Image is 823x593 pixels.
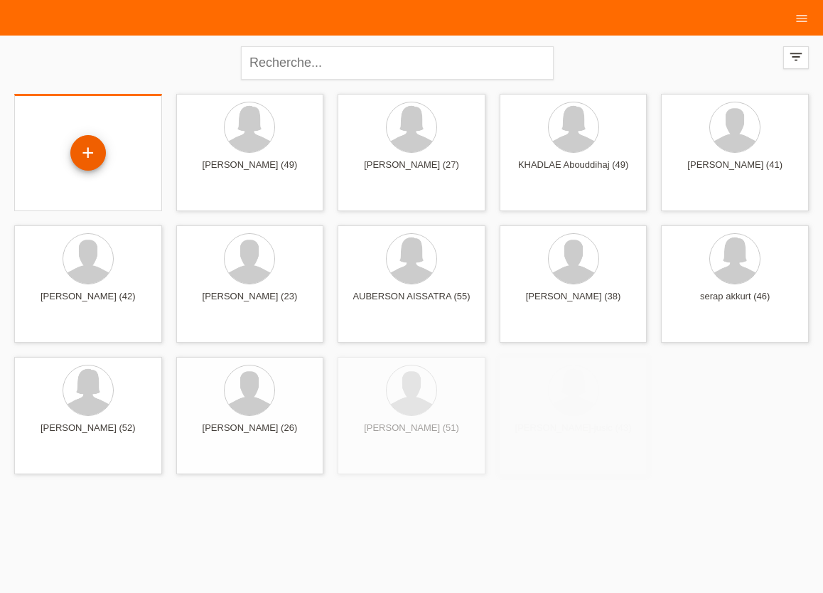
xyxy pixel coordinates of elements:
div: [PERSON_NAME] (49) [188,159,313,182]
div: [PERSON_NAME]-jusic (43) [511,422,636,445]
div: [PERSON_NAME] (51) [349,422,474,445]
div: [PERSON_NAME] (38) [511,291,636,314]
div: [PERSON_NAME] (42) [26,291,151,314]
div: [PERSON_NAME] (26) [188,422,313,445]
div: KHADLAE Abouddihaj (49) [511,159,636,182]
div: serap akkurt (46) [672,291,797,314]
div: Enregistrer le client [71,141,105,165]
div: [PERSON_NAME] (23) [188,291,313,314]
div: [PERSON_NAME] (27) [349,159,474,182]
div: [PERSON_NAME] (52) [26,422,151,445]
a: menu [787,14,816,22]
i: filter_list [788,49,804,65]
div: [PERSON_NAME] (41) [672,159,797,182]
div: AUBERSON AISSATRA (55) [349,291,474,314]
i: menu [795,11,809,26]
input: Recherche... [241,46,554,80]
